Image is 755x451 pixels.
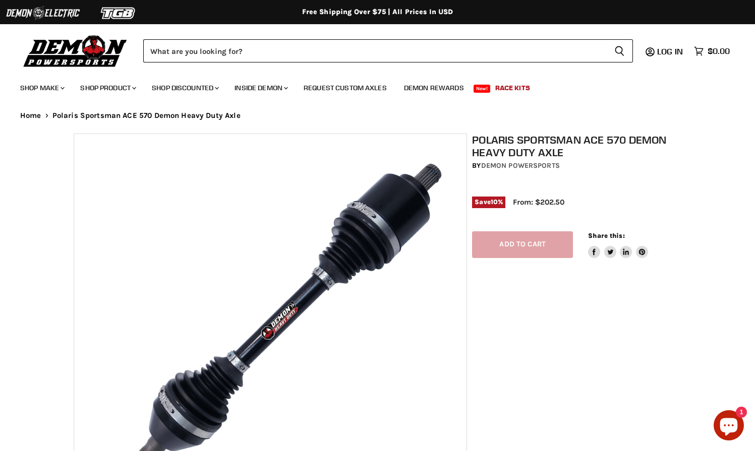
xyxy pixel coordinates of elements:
img: TGB Logo 2 [81,4,156,23]
img: Demon Powersports [20,33,131,69]
form: Product [143,39,633,62]
h1: Polaris Sportsman ACE 570 Demon Heavy Duty Axle [472,134,686,159]
span: Share this: [588,232,624,239]
span: Save % [472,197,505,208]
ul: Main menu [13,74,727,98]
span: 10 [491,198,498,206]
span: Log in [657,46,683,56]
span: $0.00 [708,46,730,56]
a: Log in [653,47,689,56]
a: $0.00 [689,44,735,58]
img: Demon Electric Logo 2 [5,4,81,23]
inbox-online-store-chat: Shopify online store chat [711,410,747,443]
a: Shop Product [73,78,142,98]
a: Race Kits [488,78,538,98]
aside: Share this: [588,231,648,258]
span: New! [474,85,491,93]
a: Inside Demon [227,78,294,98]
a: Request Custom Axles [296,78,394,98]
a: Home [20,111,41,120]
button: Search [606,39,633,62]
a: Shop Make [13,78,71,98]
a: Shop Discounted [144,78,225,98]
div: by [472,160,686,171]
input: Search [143,39,606,62]
a: Demon Rewards [396,78,472,98]
span: From: $202.50 [513,198,564,207]
span: Polaris Sportsman ACE 570 Demon Heavy Duty Axle [52,111,241,120]
a: Demon Powersports [481,161,560,170]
